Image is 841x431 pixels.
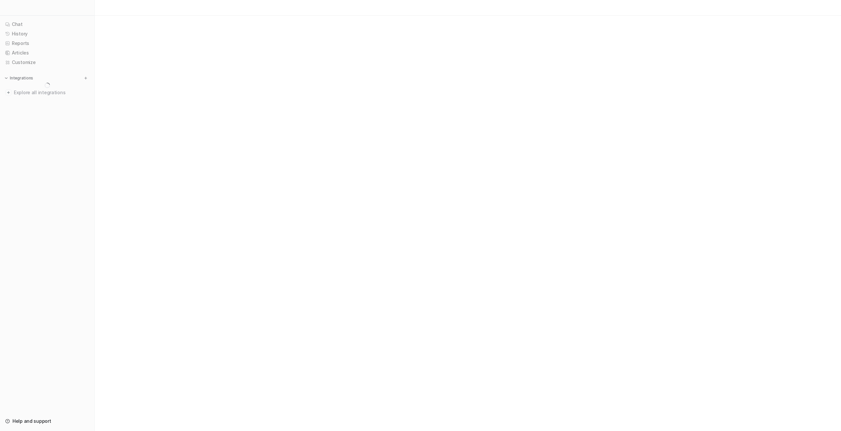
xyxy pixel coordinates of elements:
[3,48,92,57] a: Articles
[83,76,88,80] img: menu_add.svg
[3,417,92,426] a: Help and support
[3,29,92,38] a: History
[3,39,92,48] a: Reports
[3,20,92,29] a: Chat
[3,75,35,81] button: Integrations
[3,88,92,97] a: Explore all integrations
[14,87,89,98] span: Explore all integrations
[5,89,12,96] img: explore all integrations
[4,76,9,80] img: expand menu
[10,75,33,81] p: Integrations
[3,58,92,67] a: Customize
